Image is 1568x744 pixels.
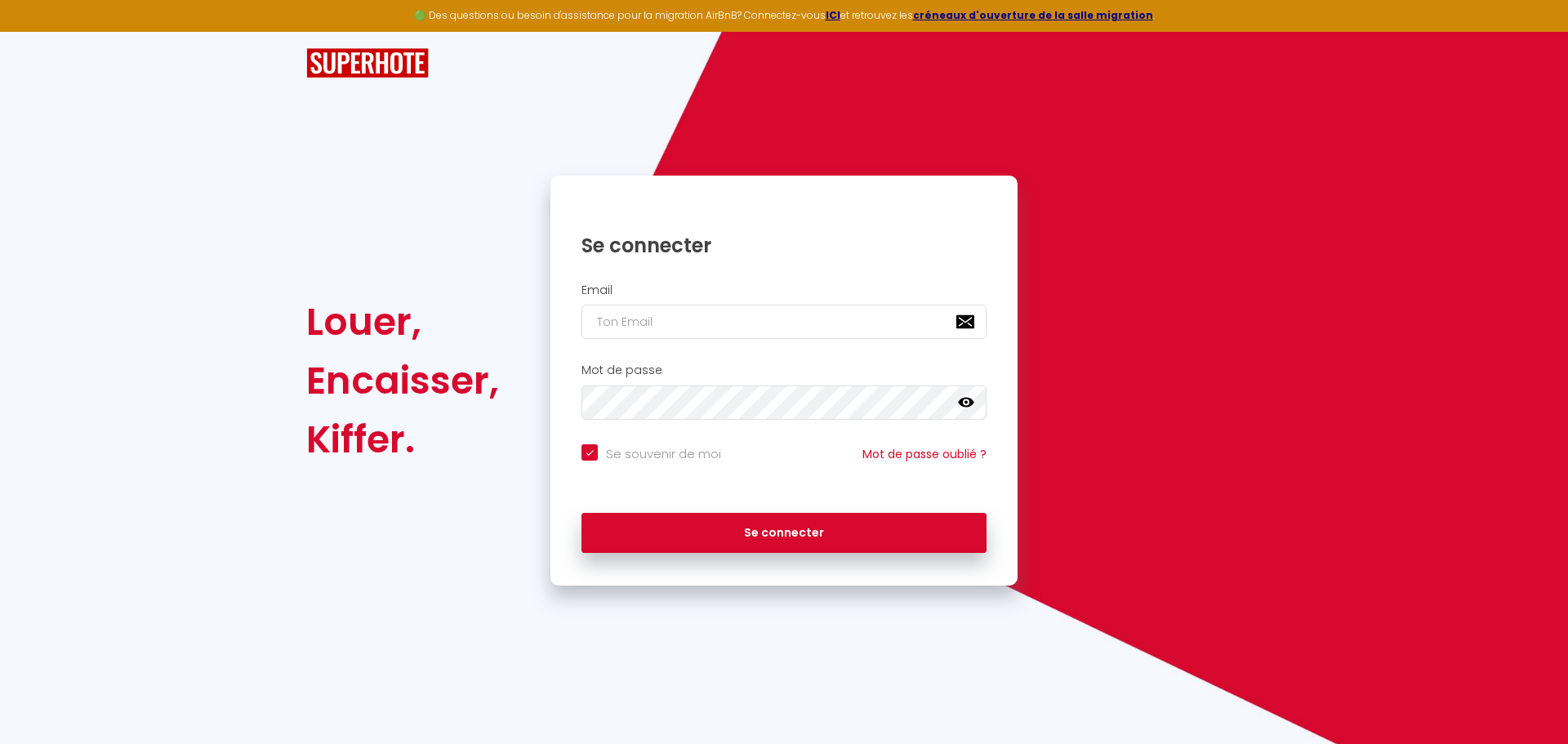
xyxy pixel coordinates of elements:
a: ICI [826,8,840,22]
button: Se connecter [581,513,987,554]
input: Ton Email [581,305,987,339]
h2: Mot de passe [581,363,987,377]
a: Mot de passe oublié ? [862,446,987,462]
h1: Se connecter [581,233,987,258]
div: Encaisser, [306,351,499,410]
a: créneaux d'ouverture de la salle migration [913,8,1153,22]
h2: Email [581,283,987,297]
img: SuperHote logo [306,48,429,78]
div: Louer, [306,292,499,351]
div: Kiffer. [306,410,499,469]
